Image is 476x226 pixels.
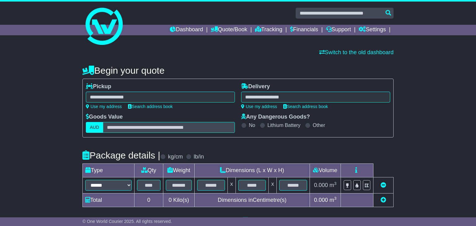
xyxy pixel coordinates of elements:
[83,164,134,177] td: Type
[86,122,103,133] label: AUD
[241,114,310,120] label: Any Dangerous Goods?
[241,83,270,90] label: Delivery
[381,182,386,188] a: Remove this item
[227,177,236,193] td: x
[170,25,203,35] a: Dashboard
[194,154,204,160] label: lb/in
[334,181,337,186] sup: 3
[211,25,247,35] a: Quote/Book
[249,122,255,128] label: No
[326,25,351,35] a: Support
[82,150,160,160] h4: Package details |
[194,164,310,177] td: Dimensions (L x W x H)
[269,177,277,193] td: x
[334,196,337,201] sup: 3
[319,49,394,55] a: Switch to the old dashboard
[134,193,163,207] td: 0
[290,25,318,35] a: Financials
[168,154,183,160] label: kg/cm
[163,193,195,207] td: Kilo(s)
[86,83,111,90] label: Pickup
[255,25,282,35] a: Tracking
[267,122,301,128] label: Lithium Battery
[194,193,310,207] td: Dimensions in Centimetre(s)
[314,197,328,203] span: 0.000
[163,164,195,177] td: Weight
[134,164,163,177] td: Qty
[86,104,122,109] a: Use my address
[169,197,172,203] span: 0
[310,164,341,177] td: Volume
[82,65,394,76] h4: Begin your quote
[283,104,328,109] a: Search address book
[83,193,134,207] td: Total
[313,122,325,128] label: Other
[128,104,173,109] a: Search address book
[241,104,277,109] a: Use my address
[381,197,386,203] a: Add new item
[82,219,172,224] span: © One World Courier 2025. All rights reserved.
[329,197,337,203] span: m
[329,182,337,188] span: m
[314,182,328,188] span: 0.000
[86,114,123,120] label: Goods Value
[359,25,386,35] a: Settings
